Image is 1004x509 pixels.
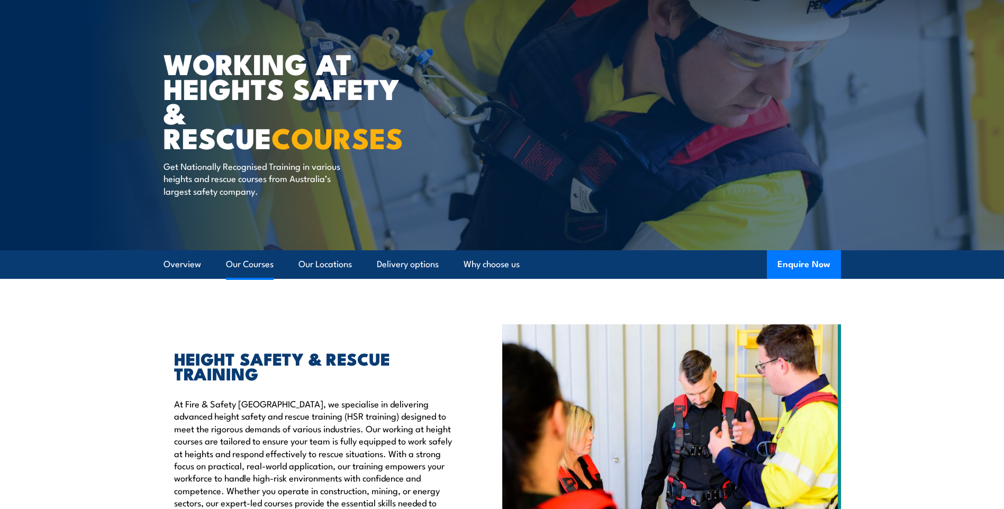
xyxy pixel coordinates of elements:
[164,160,357,197] p: Get Nationally Recognised Training in various heights and rescue courses from Australia’s largest...
[226,250,274,278] a: Our Courses
[174,351,454,380] h2: HEIGHT SAFETY & RESCUE TRAINING
[377,250,439,278] a: Delivery options
[272,115,403,159] strong: COURSES
[464,250,520,278] a: Why choose us
[164,250,201,278] a: Overview
[299,250,352,278] a: Our Locations
[767,250,841,279] button: Enquire Now
[164,51,425,150] h1: WORKING AT HEIGHTS SAFETY & RESCUE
